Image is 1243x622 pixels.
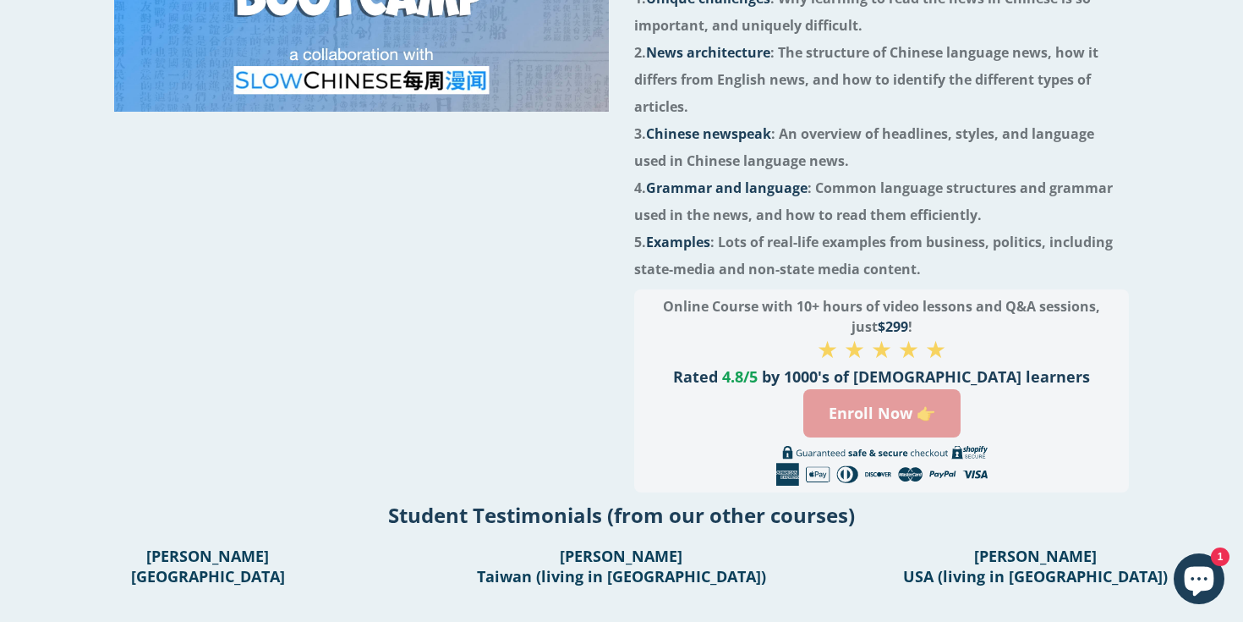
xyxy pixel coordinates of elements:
[872,546,1199,586] h1: [PERSON_NAME] USA (living in [GEOGRAPHIC_DATA])
[722,366,758,387] span: 4.8/5
[1169,553,1229,608] inbox-online-store-chat: Shopify online store chat
[673,366,718,387] span: Rated
[646,179,808,197] span: Grammar and language
[457,546,785,586] h1: [PERSON_NAME] Taiwan (living in [GEOGRAPHIC_DATA])
[646,124,771,143] span: Chinese newspeak
[646,43,770,62] span: News architecture
[762,366,1090,387] span: by 1000's of [DEMOGRAPHIC_DATA] learners
[663,297,1100,336] span: Online Course with 10+ hours of video lessons and Q&A sessions, just
[44,546,371,586] h1: [PERSON_NAME] [GEOGRAPHIC_DATA]
[634,179,1113,224] span: 4. : Common language structures and grammar used in the news, and how to read them efficiently.
[634,124,1094,170] span: 3. : An overview of headlines, styles, and language used in Chinese language news.
[634,43,1098,116] span: 2. : The structure of Chinese language news, how it differs from English news, and how to identif...
[646,233,710,251] span: Examples
[817,333,946,365] span: ★ ★ ★ ★ ★
[803,389,961,438] a: Enroll Now 👉
[634,233,1113,278] span: 5. : Lots of real-life examples from business, politics, including state-media and non-state medi...
[908,317,912,336] span: !
[878,317,908,336] span: $299
[14,501,1229,529] h2: Student Testimonials (from our other courses)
